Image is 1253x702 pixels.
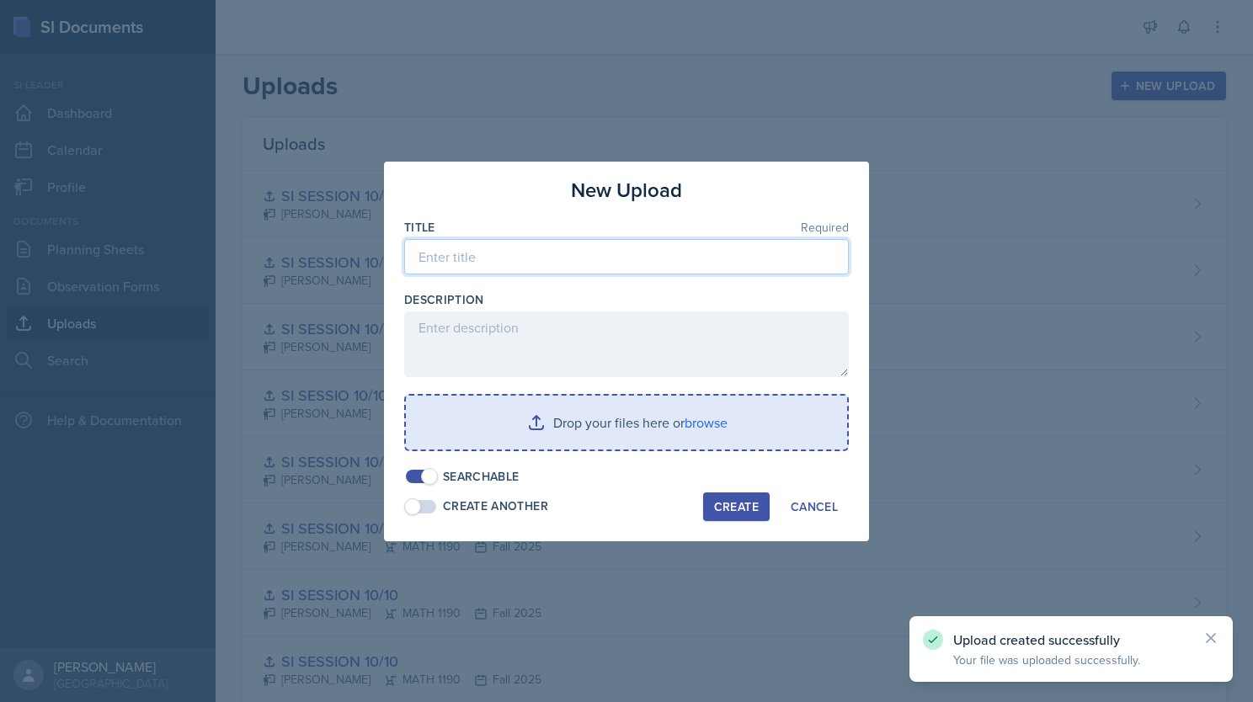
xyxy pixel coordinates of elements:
span: Required [801,221,849,233]
div: Create [714,500,759,513]
button: Cancel [780,492,849,521]
h3: New Upload [571,175,682,205]
div: Cancel [791,500,838,513]
div: Create Another [443,497,548,515]
p: Upload created successfully [953,631,1189,648]
input: Enter title [404,239,849,274]
div: Searchable [443,468,520,486]
label: Description [404,291,484,308]
button: Create [703,492,770,521]
p: Your file was uploaded successfully. [953,651,1189,668]
label: Title [404,219,435,236]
